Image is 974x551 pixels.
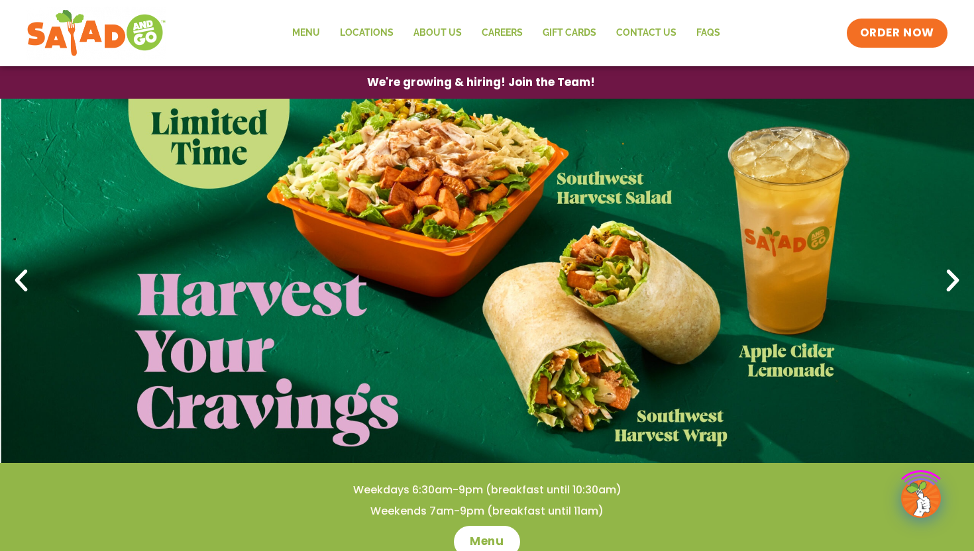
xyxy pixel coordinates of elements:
a: GIFT CARDS [533,18,606,48]
nav: Menu [282,18,730,48]
a: About Us [404,18,472,48]
span: Menu [470,534,504,550]
a: FAQs [686,18,730,48]
a: ORDER NOW [847,19,947,48]
a: We're growing & hiring! Join the Team! [347,67,615,98]
a: Menu [282,18,330,48]
h4: Weekdays 6:30am-9pm (breakfast until 10:30am) [27,483,947,497]
span: We're growing & hiring! Join the Team! [367,77,595,88]
span: ORDER NOW [860,25,934,41]
a: Careers [472,18,533,48]
a: Locations [330,18,404,48]
h4: Weekends 7am-9pm (breakfast until 11am) [27,504,947,519]
img: new-SAG-logo-768×292 [27,7,166,60]
a: Contact Us [606,18,686,48]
